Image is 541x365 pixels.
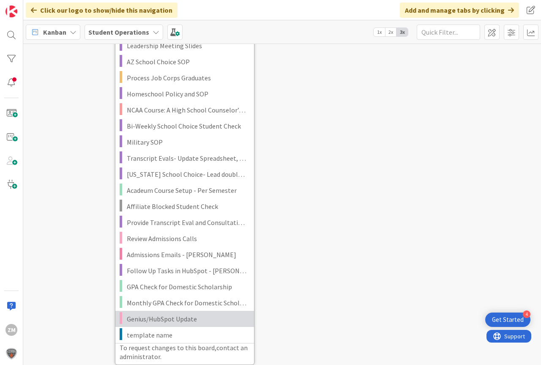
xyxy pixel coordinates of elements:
a: AZ School Choice SOP [115,54,254,70]
b: Student Operations [88,28,149,36]
a: Transcript Evals- Update Spreadsheet, Check Deal Stage in Hub and Send Follow Up in Hub [115,150,254,166]
a: Provide Transcript Eval and Consultation Call Data [115,214,254,231]
a: GPA Check for Domestic Scholarship [115,279,254,295]
a: NCAA Course: A High School Counselor’s Tutorial to the NCAA Eligibility Center [115,102,254,118]
span: Monthly GPA Check for Domestic Scholarship [127,297,248,308]
a: Acadeum Course Setup - Per Semester [115,182,254,198]
span: Follow Up Tasks in HubSpot - [PERSON_NAME] [127,265,248,276]
span: Transcript Evals- Update Spreadsheet, Check Deal Stage in Hub and Send Follow Up in Hub [127,153,248,164]
a: Military SOP [115,134,254,150]
a: Affiliate Blocked Student Check [115,198,254,214]
span: 2x [385,28,396,36]
span: NCAA Course: A High School Counselor’s Tutorial to the NCAA Eligibility Center [127,104,248,115]
span: 3x [396,28,408,36]
div: Click our logo to show/hide this navigation [26,3,178,18]
span: Genius/HubSpot Update [127,313,248,324]
a: Genius/HubSpot Update [115,311,254,327]
a: Process Job Corps Graduates [115,70,254,86]
div: Open Get Started checklist, remaining modules: 4 [485,313,530,327]
span: Review Admissions Calls [127,233,248,244]
a: Follow Up Tasks in HubSpot - [PERSON_NAME] [115,263,254,279]
div: Get Started [492,316,524,324]
span: Leadership Meeting Slides [127,40,248,51]
span: To request changes to this board, . [120,343,248,361]
span: Support [18,1,38,11]
img: Visit kanbanzone.com [5,5,17,17]
a: Monthly GPA Check for Domestic Scholarship [115,295,254,311]
span: contact an administrator [120,343,248,361]
div: Add and manage tabs by clicking [400,3,519,18]
a: Review Admissions Calls [115,231,254,247]
a: Homeschool Policy and SOP [115,86,254,102]
span: Process Job Corps Graduates [127,72,248,83]
span: Provide Transcript Eval and Consultation Call Data [127,217,248,228]
span: template name [127,329,248,340]
a: Admissions Emails - [PERSON_NAME] [115,247,254,263]
img: avatar [5,348,17,360]
span: GPA Check for Domestic Scholarship [127,281,248,292]
div: 4 [523,310,530,318]
a: [US_STATE] School Choice- Lead double check [115,166,254,182]
span: Acadeum Course Setup - Per Semester [127,185,248,196]
a: Leadership Meeting Slides [115,38,254,54]
span: Kanban [43,27,66,37]
input: Quick Filter... [417,25,480,40]
span: AZ School Choice SOP [127,56,248,67]
a: template name [115,327,254,343]
span: 1x [374,28,385,36]
span: Military SOP [127,137,248,148]
div: ZM [5,324,17,336]
span: Homeschool Policy and SOP [127,88,248,99]
span: [US_STATE] School Choice- Lead double check [127,169,248,180]
span: Affiliate Blocked Student Check [127,201,248,212]
span: Admissions Emails - [PERSON_NAME] [127,249,248,260]
a: Bi-Weekly School Choice Student Check [115,118,254,134]
span: Bi-Weekly School Choice Student Check [127,121,248,132]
